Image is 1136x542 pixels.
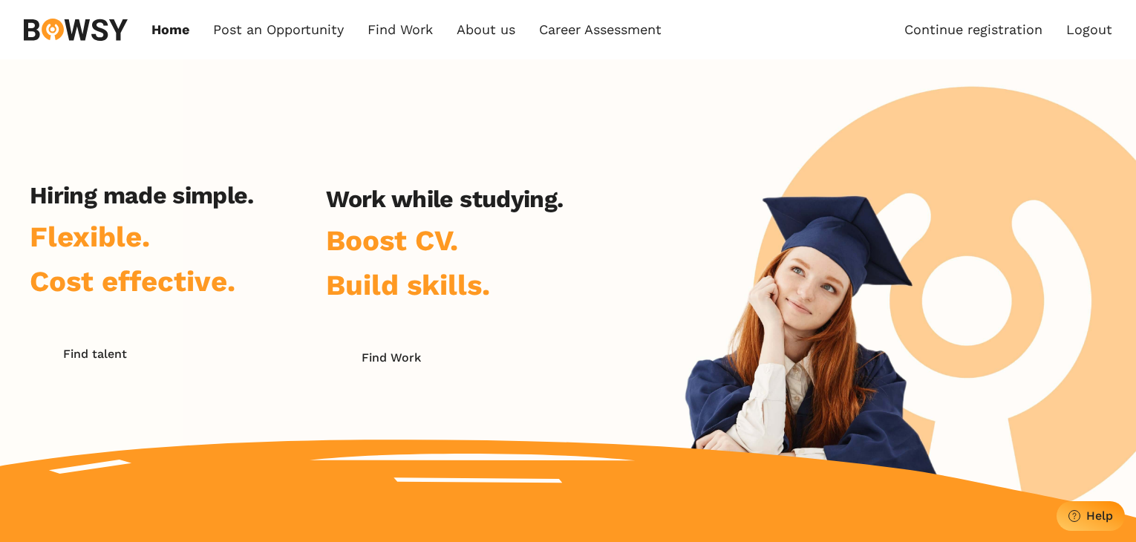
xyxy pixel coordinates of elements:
h2: Work while studying. [326,185,563,213]
span: Build skills. [326,268,490,301]
div: Find Work [362,350,421,365]
img: svg%3e [24,19,128,41]
button: Find Work [326,342,456,372]
a: Continue registration [904,22,1042,38]
span: Flexible. [30,220,150,253]
button: Help [1057,501,1125,531]
span: Boost CV. [326,223,458,257]
div: Help [1086,509,1113,523]
h2: Hiring made simple. [30,181,254,209]
a: Career Assessment [539,22,662,38]
span: Cost effective. [30,264,235,298]
a: Logout [1066,22,1112,38]
button: Find talent [30,339,160,368]
a: Home [151,22,189,38]
div: Find talent [63,347,127,361]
